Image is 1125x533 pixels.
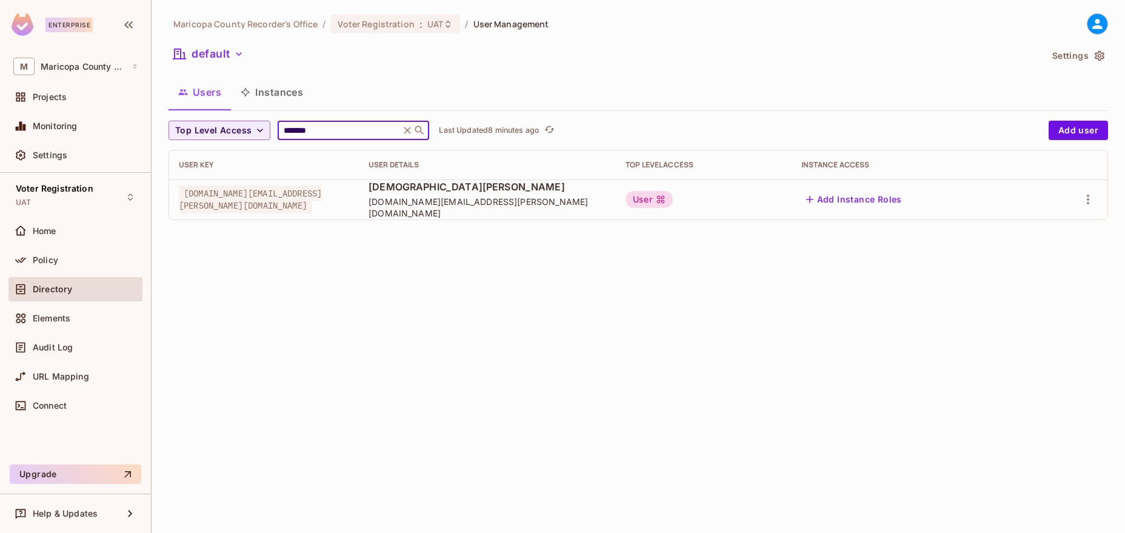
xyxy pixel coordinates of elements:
[10,464,141,484] button: Upgrade
[45,18,93,32] div: Enterprise
[626,191,673,208] div: User
[179,186,322,213] span: [DOMAIN_NAME][EMAIL_ADDRESS][PERSON_NAME][DOMAIN_NAME]
[175,123,252,138] span: Top Level Access
[169,121,270,140] button: Top Level Access
[33,284,72,294] span: Directory
[41,62,125,72] span: Workspace: Maricopa County Recorder's Office
[169,44,249,64] button: default
[33,150,67,160] span: Settings
[465,18,468,30] li: /
[542,123,556,138] button: refresh
[33,343,73,352] span: Audit Log
[173,18,318,30] span: the active workspace
[369,180,606,193] span: [DEMOGRAPHIC_DATA][PERSON_NAME]
[338,18,414,30] span: Voter Registration
[33,509,98,518] span: Help & Updates
[33,313,70,323] span: Elements
[16,184,93,193] span: Voter Registration
[33,121,78,131] span: Monitoring
[169,77,231,107] button: Users
[419,19,423,29] span: :
[439,126,539,135] p: Last Updated 8 minutes ago
[473,18,549,30] span: User Management
[626,160,781,170] div: Top Level Access
[16,198,31,207] span: UAT
[369,196,606,219] span: [DOMAIN_NAME][EMAIL_ADDRESS][PERSON_NAME][DOMAIN_NAME]
[539,123,556,138] span: Click to refresh data
[33,401,67,411] span: Connect
[33,255,58,265] span: Policy
[369,160,606,170] div: User Details
[801,190,907,209] button: Add Instance Roles
[801,160,1023,170] div: Instance Access
[544,124,555,136] span: refresh
[1049,121,1108,140] button: Add user
[231,77,313,107] button: Instances
[179,160,349,170] div: User Key
[13,58,35,75] span: M
[427,18,443,30] span: UAT
[12,13,33,36] img: SReyMgAAAABJRU5ErkJggg==
[33,372,89,381] span: URL Mapping
[33,92,67,102] span: Projects
[33,226,56,236] span: Home
[1047,46,1108,65] button: Settings
[322,18,325,30] li: /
